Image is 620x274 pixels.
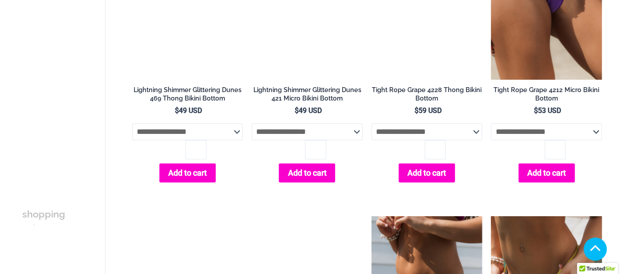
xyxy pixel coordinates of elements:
[186,140,206,159] input: Product quantity
[252,86,363,106] a: Lightning Shimmer Glittering Dunes 421 Micro Bikini Bottom
[415,106,442,115] bdi: 59 USD
[371,86,482,106] a: Tight Rope Grape 4228 Thong Bikini Bottom
[175,106,179,115] span: $
[491,86,602,102] h2: Tight Rope Grape 4212 Micro Bikini Bottom
[399,163,455,182] button: Add to cart
[279,163,335,182] button: Add to cart
[132,86,243,106] a: Lightning Shimmer Glittering Dunes 469 Thong Bikini Bottom
[534,106,561,115] bdi: 53 USD
[415,106,419,115] span: $
[132,86,243,102] h2: Lightning Shimmer Glittering Dunes 469 Thong Bikini Bottom
[22,206,74,267] h3: Micro Bikini Bottoms
[252,86,363,102] h2: Lightning Shimmer Glittering Dunes 421 Micro Bikini Bottom
[295,106,299,115] span: $
[305,140,326,159] input: Product quantity
[371,86,482,102] h2: Tight Rope Grape 4228 Thong Bikini Bottom
[545,140,565,159] input: Product quantity
[425,140,446,159] input: Product quantity
[491,86,602,106] a: Tight Rope Grape 4212 Micro Bikini Bottom
[175,106,202,115] bdi: 49 USD
[295,106,322,115] bdi: 49 USD
[534,106,538,115] span: $
[159,163,216,182] button: Add to cart
[22,209,65,220] span: shopping
[22,1,102,179] iframe: TrustedSite Certified
[518,163,575,182] button: Add to cart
